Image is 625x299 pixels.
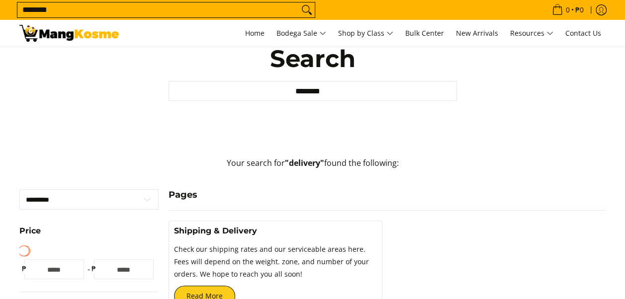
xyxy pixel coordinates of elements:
span: ₱ [89,264,99,274]
a: Resources [505,20,558,47]
summary: Open [19,227,41,242]
span: New Arrivals [456,28,498,38]
a: Shipping & Delivery [174,226,257,235]
span: • [549,4,587,15]
nav: Main Menu [129,20,606,47]
a: Home [240,20,269,47]
span: Price [19,227,41,235]
a: Contact Us [560,20,606,47]
span: Shop by Class [338,27,393,40]
span: Resources [510,27,553,40]
h1: Search [169,44,457,74]
a: New Arrivals [451,20,503,47]
h4: Pages [169,189,606,201]
span: 0 [564,6,571,13]
span: Bulk Center [405,28,444,38]
a: Bulk Center [400,20,449,47]
span: ₱0 [574,6,585,13]
span: Check our shipping rates and our serviceable areas here. Fees will depend on the weight. zone, an... [174,244,369,279]
strong: "delivery" [285,157,324,168]
a: Shop by Class [333,20,398,47]
span: ₱ [19,264,29,274]
button: Search [299,2,315,17]
span: Contact Us [565,28,601,38]
p: Your search for found the following: [19,157,606,179]
img: Search: 9 results found for &quot;delivery&quot; | Mang Kosme [19,25,119,42]
span: Bodega Sale [276,27,326,40]
a: Bodega Sale [271,20,331,47]
span: Home [245,28,265,38]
